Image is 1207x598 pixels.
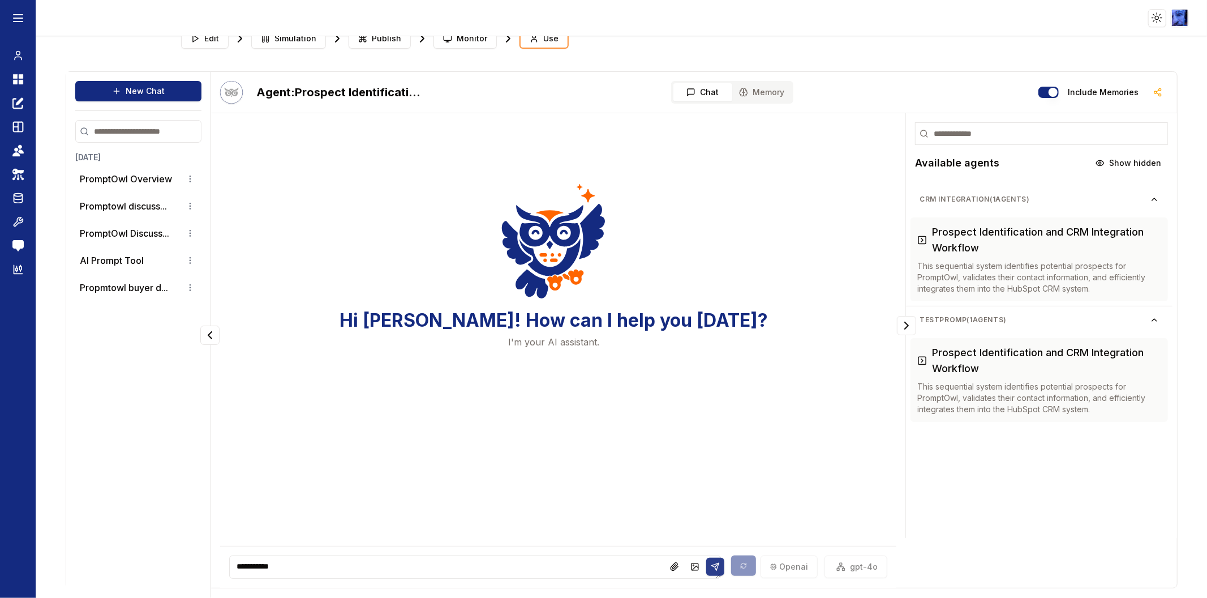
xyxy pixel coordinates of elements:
h2: Available agents [915,155,999,171]
span: Show hidden [1109,157,1161,169]
p: PromptOwl Overview [80,172,172,186]
span: Use [543,33,559,44]
label: Include memories in the messages below [1068,88,1139,96]
button: Use [519,28,569,49]
span: Chat [700,87,719,98]
button: Propmtowl buyer d... [80,281,168,294]
button: Talk with Hootie [220,81,243,104]
p: This sequential system identifies potential prospects for PromptOwl, validates their contact info... [917,260,1161,294]
h2: Prospect Identification and CRM Integration Workflow [256,84,426,100]
button: PromptOwl Discuss... [80,227,169,240]
span: CRM integration ( 1 agents) [920,195,1150,204]
button: Simulation [251,28,326,49]
button: Conversation options [183,254,197,267]
button: Conversation options [183,281,197,294]
p: This sequential system identifies potential prospects for PromptOwl, validates their contact info... [917,381,1161,415]
span: Monitor [457,33,487,44]
button: Conversation options [183,227,197,240]
img: feedback [12,240,24,251]
button: testpromp(1agents) [910,311,1168,329]
button: Monitor [433,28,497,49]
button: Conversation options [183,199,197,213]
img: ACg8ocLIQrZOk08NuYpm7ecFLZE0xiClguSD1EtfFjuoGWgIgoqgD8A6FQ=s96-c [1172,10,1188,26]
span: Publish [372,33,401,44]
button: Include memories in the messages below [1038,87,1059,98]
p: I'm your AI assistant. [508,335,599,349]
img: Bot [220,81,243,104]
h3: Prospect Identification and CRM Integration Workflow [932,224,1161,256]
button: CRM integration(1agents) [910,190,1168,208]
button: Collapse panel [200,326,220,345]
button: Publish [349,28,411,49]
p: AI Prompt Tool [80,254,144,267]
span: Simulation [274,33,316,44]
img: Welcome Owl [501,181,605,301]
span: testpromp ( 1 agents) [920,315,1150,324]
button: Collapse panel [897,316,916,335]
h3: [DATE] [75,152,201,163]
span: Memory [753,87,784,98]
button: Show hidden [1089,154,1168,172]
button: New Chat [75,81,201,101]
h3: Hi [PERSON_NAME]! How can I help you [DATE]? [340,310,768,331]
span: Edit [204,33,219,44]
h3: Prospect Identification and CRM Integration Workflow [932,345,1161,377]
button: Promptowl discuss... [80,199,167,213]
button: Edit [181,28,229,49]
button: Conversation options [183,172,197,186]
